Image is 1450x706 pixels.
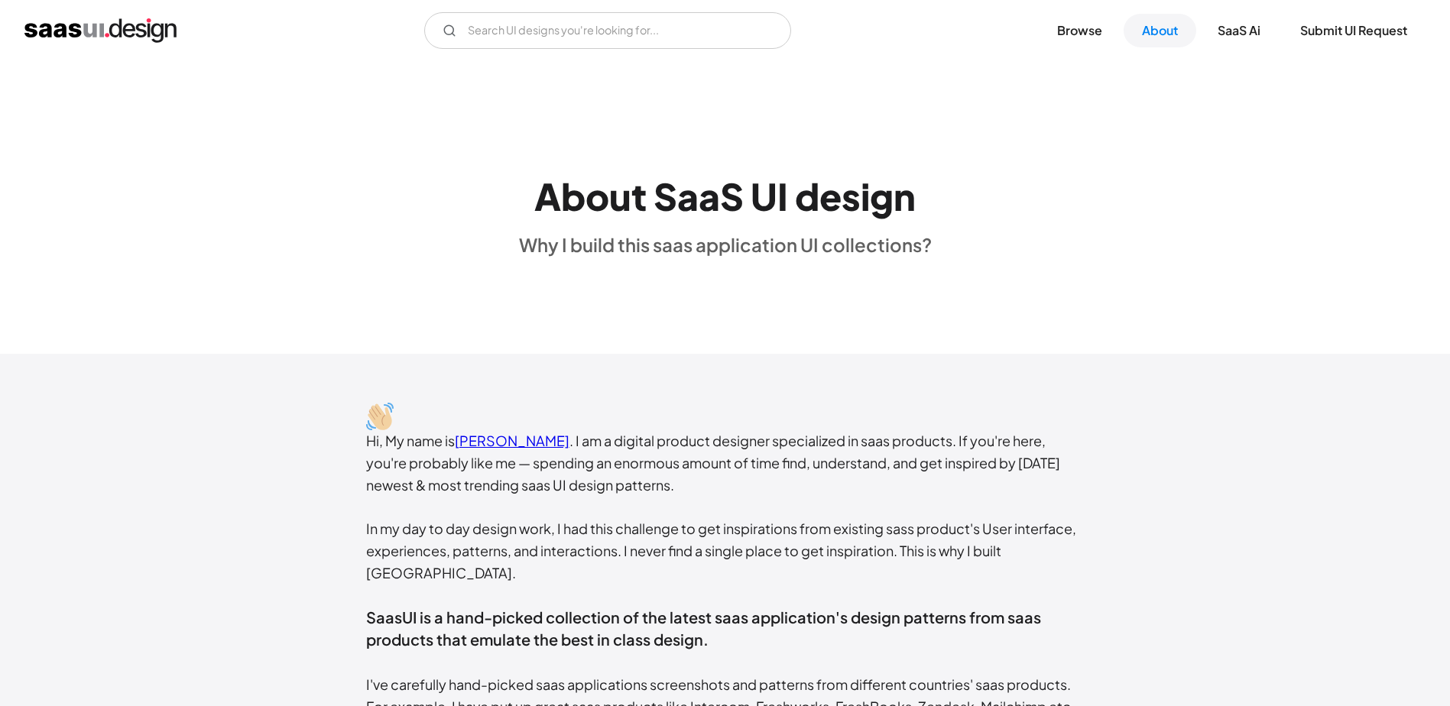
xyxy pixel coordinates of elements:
h1: About SaaS UI design [534,174,916,219]
span: SaasUI is a hand-picked collection of the latest saas application's design patterns from saas pro... [366,607,1041,649]
a: home [24,18,177,43]
form: Email Form [424,12,791,49]
a: Submit UI Request [1282,14,1426,47]
a: Browse [1039,14,1121,47]
a: [PERSON_NAME] [455,432,569,449]
input: Search UI designs you're looking for... [424,12,791,49]
a: SaaS Ai [1199,14,1279,47]
a: About [1124,14,1196,47]
div: Why I build this saas application UI collections? [519,233,932,256]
